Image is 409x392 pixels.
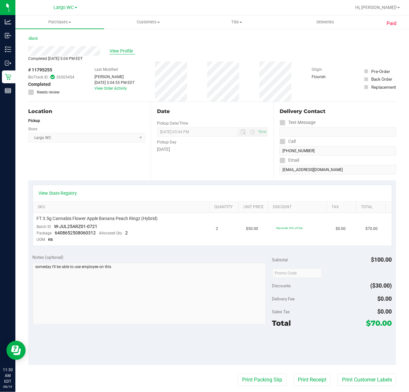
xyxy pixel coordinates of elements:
[94,80,135,86] div: [DATE] 5:04:55 PM EDT
[15,15,104,29] a: Purchases
[281,15,370,29] a: Deliveries
[371,68,390,75] div: Pre-Order
[104,19,192,25] span: Customers
[54,5,74,10] span: Largo WC
[272,309,290,314] span: Sales Tax
[338,374,396,386] button: Print Customer Labels
[33,255,64,260] span: Notes (optional)
[28,67,52,73] span: # 11795255
[5,32,11,39] inline-svg: Inbound
[371,84,396,90] div: Replacement
[28,74,49,80] span: BioTrack ID:
[294,374,331,386] button: Print Receipt
[126,230,128,235] span: 2
[276,226,303,230] span: 30premall: 30% off line
[361,205,383,210] a: Total
[371,76,392,82] div: Back Order
[37,231,52,235] span: Package
[272,296,295,301] span: Delivery Fee
[238,374,286,386] button: Print Packing Slip
[94,86,127,91] a: View Order Activity
[280,156,299,165] label: Email
[5,46,11,53] inline-svg: Inventory
[38,205,207,210] a: SKU
[5,87,11,94] inline-svg: Reports
[37,237,45,242] span: UOM
[312,67,322,72] label: Origin
[39,190,77,196] a: View State Registry
[56,74,74,80] span: 26505454
[366,319,392,328] span: $70.00
[312,74,344,80] div: Flourish
[3,384,12,389] p: 08/19
[365,226,378,232] span: $70.00
[273,205,324,210] a: Discount
[28,36,38,41] a: Back
[192,15,281,29] a: Tills
[15,19,104,25] span: Purchases
[94,74,135,80] div: [PERSON_NAME]
[110,48,135,54] span: View Profile
[214,205,236,210] a: Quantity
[37,225,51,229] span: Batch ID
[28,108,145,115] div: Location
[157,146,268,153] div: [DATE]
[54,224,98,229] span: W-JUL25ARZ01-0721
[37,216,158,222] span: FT 3.5g Cannabis Flower Apple Banana Peach Ringz (Hybrid)
[104,15,193,29] a: Customers
[280,137,296,146] label: Call
[3,367,12,384] p: 11:30 AM EDT
[280,118,315,127] label: Text Message
[37,89,60,95] span: Needs review
[246,226,258,232] span: $50.00
[371,256,392,263] span: $100.00
[280,146,396,156] input: Format: (999) 999-9999
[99,231,122,235] span: Allocated Qty
[280,108,396,115] div: Delivery Contact
[280,127,396,137] input: Format: (999) 999-9999
[5,74,11,80] inline-svg: Retail
[332,205,354,210] a: Tax
[6,341,26,360] iframe: Resource center
[244,205,266,210] a: Unit Price
[193,19,281,25] span: Tills
[272,280,291,291] span: Discounts
[308,19,343,25] span: Deliveries
[371,282,392,289] span: ($30.00)
[272,268,322,278] input: Promo Code
[216,226,218,232] span: 2
[5,60,11,66] inline-svg: Outbound
[28,81,51,88] span: Completed
[336,226,346,232] span: $0.00
[157,108,268,115] div: Date
[28,118,40,123] strong: Pickup
[28,126,37,132] label: Store
[50,74,55,80] span: In Sync
[5,19,11,25] inline-svg: Analytics
[355,5,397,10] span: Hi, [PERSON_NAME]!
[55,230,96,235] span: 6408652508060312
[48,237,53,242] span: ea
[94,67,118,72] label: Last Modified
[272,257,288,262] span: Subtotal
[28,56,83,61] span: Completed [DATE] 5:04 PM EDT
[378,308,392,315] span: $0.00
[378,295,392,302] span: $0.00
[272,319,291,328] span: Total
[157,139,176,145] label: Pickup Day
[157,120,188,126] label: Pickup Date/Time
[387,20,397,27] span: Paid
